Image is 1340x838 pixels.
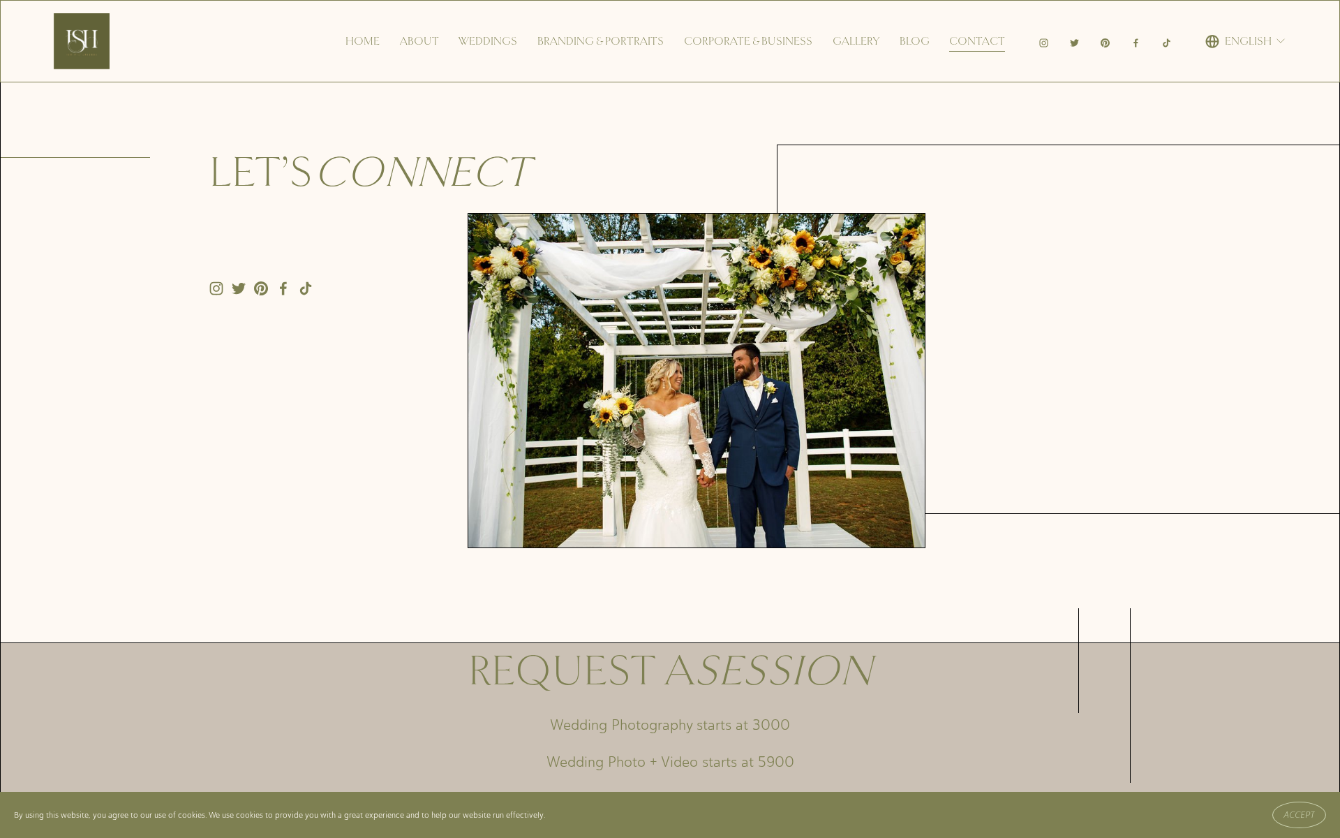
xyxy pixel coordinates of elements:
a: About [400,30,439,52]
a: Branding & Portraits [537,30,664,52]
img: Ish Picturesque [54,13,110,69]
a: Corporate & Business [684,30,812,52]
h2: Request a [364,643,976,699]
em: connect [313,147,530,198]
a: Blog [900,30,930,52]
span: Accept [1283,810,1315,820]
h2: Let’s [209,145,615,200]
a: Twitter [1069,36,1080,47]
a: Weddings [459,30,517,52]
p: Portraits + Branding starts at 450 [416,786,925,811]
a: Contact [949,30,1005,52]
a: Facebook [276,281,290,295]
a: Gallery [833,30,879,52]
a: Home [345,30,380,52]
button: Accept [1272,802,1326,828]
a: Pinterest [1100,36,1110,47]
p: Wedding Photo + Video starts at 5900 [416,749,925,774]
a: Pinterest [254,281,268,295]
a: TikTok [1161,36,1172,47]
p: By using this website, you agree to our use of cookies. We use cookies to provide you with a grea... [14,808,546,823]
a: Instagram [209,281,223,295]
a: Twitter [232,281,246,295]
span: English [1225,31,1272,52]
a: Facebook [1131,36,1141,47]
p: Wedding Photography starts at 3000 [416,712,925,737]
em: session [694,645,872,696]
div: language picker [1205,30,1287,52]
a: TikTok [299,281,313,295]
a: Instagram [1038,36,1049,47]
